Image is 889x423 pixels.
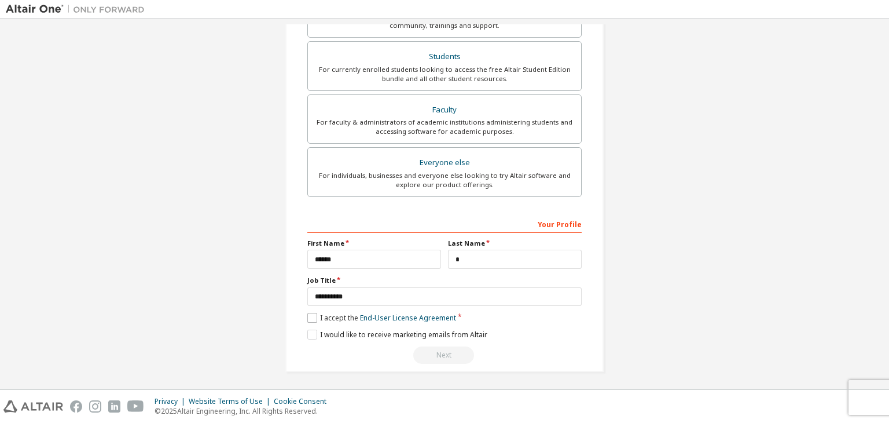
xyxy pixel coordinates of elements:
[108,400,120,413] img: linkedin.svg
[89,400,101,413] img: instagram.svg
[315,65,574,83] div: For currently enrolled students looking to access the free Altair Student Edition bundle and all ...
[155,397,189,406] div: Privacy
[448,239,582,248] label: Last Name
[274,397,333,406] div: Cookie Consent
[315,102,574,118] div: Faculty
[307,330,487,340] label: I would like to receive marketing emails from Altair
[307,276,582,285] label: Job Title
[70,400,82,413] img: facebook.svg
[315,155,574,171] div: Everyone else
[307,239,441,248] label: First Name
[315,171,574,189] div: For individuals, businesses and everyone else looking to try Altair software and explore our prod...
[3,400,63,413] img: altair_logo.svg
[6,3,150,15] img: Altair One
[189,397,274,406] div: Website Terms of Use
[360,313,456,323] a: End-User License Agreement
[315,49,574,65] div: Students
[307,214,582,233] div: Your Profile
[307,347,582,364] div: Read and acccept EULA to continue
[315,118,574,136] div: For faculty & administrators of academic institutions administering students and accessing softwa...
[127,400,144,413] img: youtube.svg
[307,313,456,323] label: I accept the
[155,406,333,416] p: © 2025 Altair Engineering, Inc. All Rights Reserved.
